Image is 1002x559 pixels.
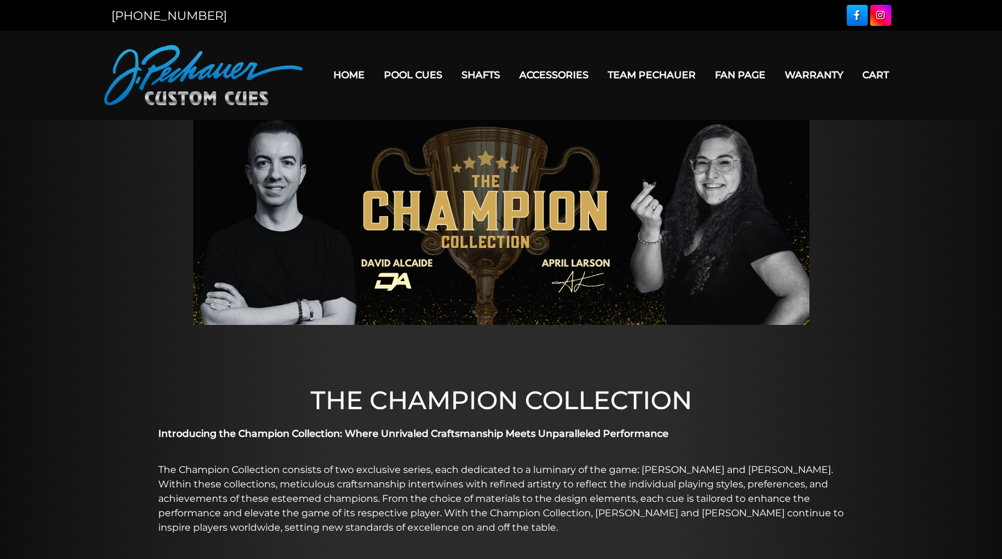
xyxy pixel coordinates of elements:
[452,60,510,90] a: Shafts
[104,45,303,105] img: Pechauer Custom Cues
[775,60,853,90] a: Warranty
[510,60,598,90] a: Accessories
[158,428,669,439] strong: Introducing the Champion Collection: Where Unrivaled Craftsmanship Meets Unparalleled Performance
[705,60,775,90] a: Fan Page
[324,60,374,90] a: Home
[374,60,452,90] a: Pool Cues
[598,60,705,90] a: Team Pechauer
[158,463,844,535] p: The Champion Collection consists of two exclusive series, each dedicated to a luminary of the gam...
[853,60,898,90] a: Cart
[111,8,227,23] a: [PHONE_NUMBER]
